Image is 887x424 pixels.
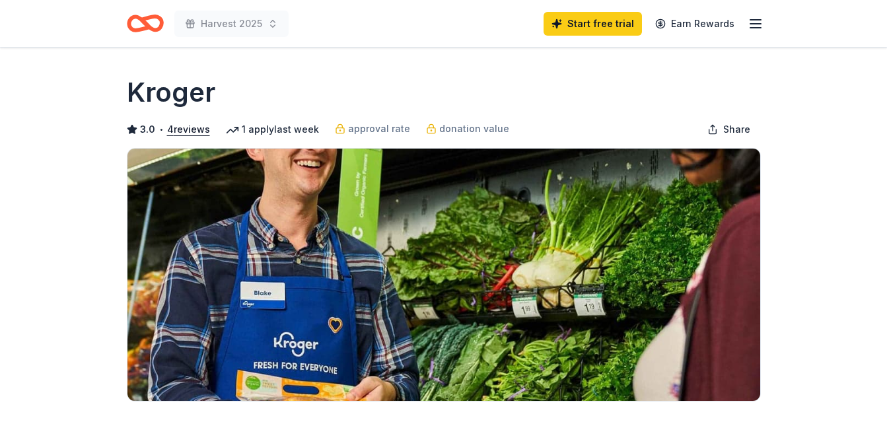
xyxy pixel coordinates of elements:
img: Image for Kroger [127,149,760,401]
span: Harvest 2025 [201,16,262,32]
a: approval rate [335,121,410,137]
span: donation value [439,121,509,137]
button: Share [697,116,761,143]
a: donation value [426,121,509,137]
span: Share [723,122,750,137]
span: 3.0 [140,122,155,137]
span: approval rate [348,121,410,137]
a: Start free trial [544,12,642,36]
a: Home [127,8,164,39]
div: 1 apply last week [226,122,319,137]
h1: Kroger [127,74,215,111]
button: 4reviews [167,122,210,137]
a: Earn Rewards [647,12,742,36]
button: Harvest 2025 [174,11,289,37]
span: • [159,124,163,135]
